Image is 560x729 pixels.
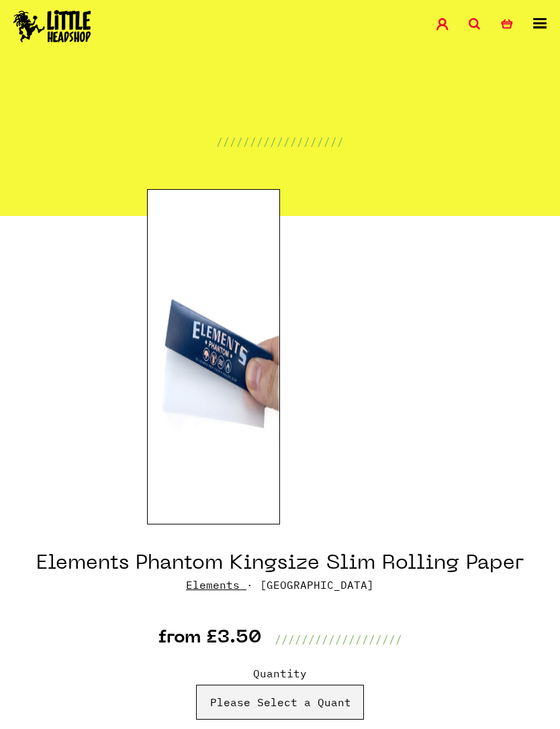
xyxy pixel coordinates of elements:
p: · [GEOGRAPHIC_DATA] [186,577,374,593]
label: Quantity [196,665,364,681]
h1: Elements Phantom Kingsize Slim Rolling Paper [36,551,524,577]
img: Elements Phantom Kingsize Slim Rolling Paper [147,189,281,524]
img: Little Head Shop Logo [13,10,91,42]
p: from £3.50 [158,631,261,647]
p: /////////////////// [275,631,402,647]
p: /////////////////// [216,133,344,150]
a: Elements [186,578,240,592]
